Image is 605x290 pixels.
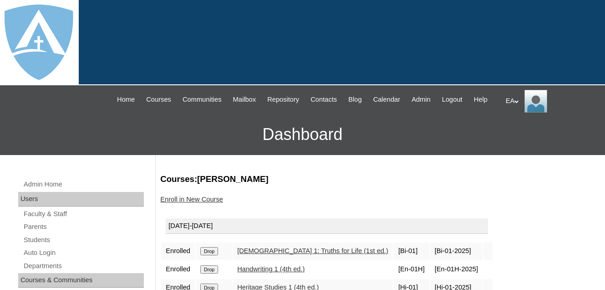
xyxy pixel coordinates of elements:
a: Faculty & Staff [23,208,144,220]
a: Parents [23,221,144,233]
a: Departments [23,260,144,272]
a: Home [112,94,139,105]
span: Contacts [310,94,337,105]
img: logo-white.png [5,5,73,80]
span: Admin [412,94,431,105]
a: Contacts [306,94,341,105]
input: Drop [200,265,218,274]
a: Enroll in New Course [160,196,223,203]
span: Repository [267,94,299,105]
div: [DATE]-[DATE] [166,218,488,234]
h3: Courses:[PERSON_NAME] [160,173,596,185]
a: [DEMOGRAPHIC_DATA] 1: Truths for Life (1st ed.) [237,247,388,254]
span: Logout [442,94,463,105]
a: Blog [344,94,366,105]
a: Calendar [369,94,405,105]
a: Students [23,234,144,246]
span: Calendar [373,94,400,105]
div: EA [506,90,596,113]
td: [En-01H] [394,261,429,278]
span: Communities [183,94,222,105]
h3: Dashboard [5,114,600,155]
a: Handwriting 1 (4th ed.) [237,265,305,273]
span: Home [117,94,135,105]
a: Courses [142,94,176,105]
td: [Bi-01-2025] [430,243,483,260]
a: Admin Home [23,179,144,190]
span: Help [474,94,488,105]
a: Admin [407,94,435,105]
a: Logout [437,94,467,105]
span: Mailbox [233,94,256,105]
input: Drop [200,247,218,255]
td: Enrolled [161,243,195,260]
td: [En-01H-2025] [430,261,483,278]
td: Enrolled [161,261,195,278]
div: Courses & Communities [18,273,144,288]
a: Mailbox [229,94,261,105]
a: Help [469,94,492,105]
a: Communities [178,94,226,105]
td: [Bi-01] [394,243,429,260]
span: Blog [348,94,361,105]
div: Users [18,192,144,207]
a: Repository [263,94,304,105]
img: EA Administrator [524,90,547,113]
a: Auto Login [23,247,144,259]
span: Courses [146,94,171,105]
